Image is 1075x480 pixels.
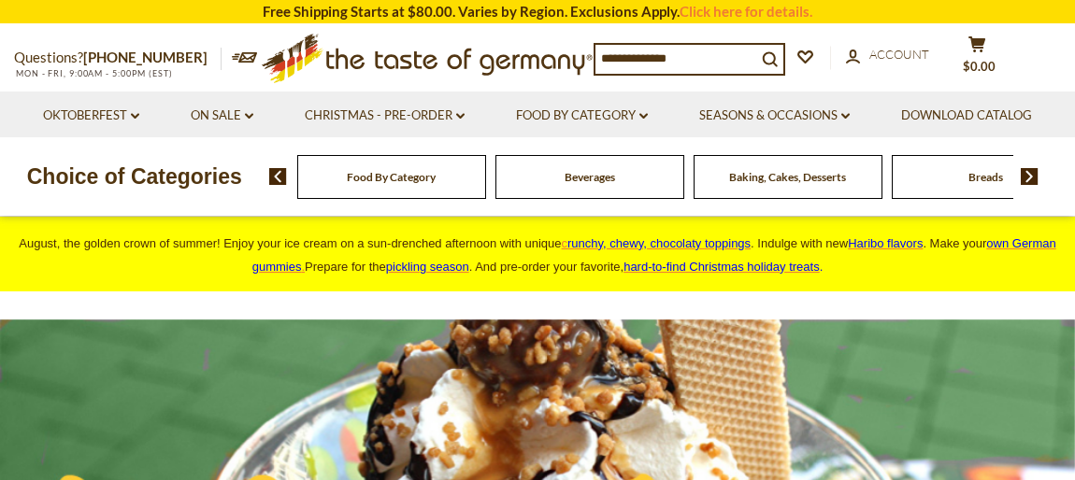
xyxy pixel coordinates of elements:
[963,59,996,74] span: $0.00
[949,35,1005,82] button: $0.00
[14,46,222,70] p: Questions?
[623,260,823,274] span: .
[1021,168,1039,185] img: next arrow
[19,236,1055,274] span: August, the golden crown of summer! Enjoy your ice cream on a sun-drenched afternoon with unique ...
[680,3,812,20] a: Click here for details.
[623,260,820,274] a: hard-to-find Christmas holiday treats
[191,106,253,126] a: On Sale
[699,106,850,126] a: Seasons & Occasions
[386,260,469,274] a: pickling season
[729,170,846,184] a: Baking, Cakes, Desserts
[14,68,173,78] span: MON - FRI, 9:00AM - 5:00PM (EST)
[305,106,465,126] a: Christmas - PRE-ORDER
[901,106,1032,126] a: Download Catalog
[567,236,751,250] span: runchy, chewy, chocolaty toppings
[43,106,139,126] a: Oktoberfest
[968,170,1003,184] a: Breads
[347,170,436,184] a: Food By Category
[565,170,615,184] a: Beverages
[516,106,648,126] a: Food By Category
[848,236,923,250] a: Haribo flavors
[269,168,287,185] img: previous arrow
[869,47,929,62] span: Account
[846,45,929,65] a: Account
[252,236,1056,274] a: own German gummies.
[562,236,752,250] a: crunchy, chewy, chocolaty toppings
[252,236,1056,274] span: own German gummies
[83,49,208,65] a: [PHONE_NUMBER]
